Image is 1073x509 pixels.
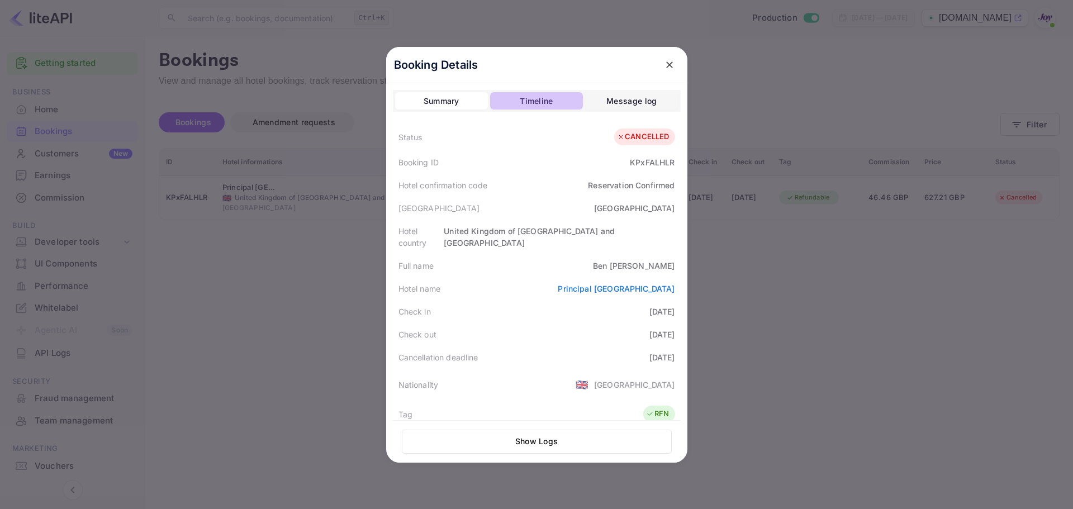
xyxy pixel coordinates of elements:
[630,156,675,168] div: KPxFALHLR
[398,202,480,214] div: [GEOGRAPHIC_DATA]
[588,179,675,191] div: Reservation Confirmed
[585,92,678,110] button: Message log
[398,351,478,363] div: Cancellation deadline
[593,260,675,272] div: Ben [PERSON_NAME]
[646,408,669,420] div: RFN
[398,379,439,391] div: Nationality
[649,351,675,363] div: [DATE]
[398,131,422,143] div: Status
[398,225,444,249] div: Hotel country
[649,329,675,340] div: [DATE]
[558,284,675,293] a: Principal [GEOGRAPHIC_DATA]
[594,202,675,214] div: [GEOGRAPHIC_DATA]
[394,56,478,73] p: Booking Details
[398,408,412,420] div: Tag
[395,92,488,110] button: Summary
[490,92,583,110] button: Timeline
[576,374,588,394] span: United States
[520,94,553,108] div: Timeline
[424,94,459,108] div: Summary
[398,306,431,317] div: Check in
[594,379,675,391] div: [GEOGRAPHIC_DATA]
[398,179,487,191] div: Hotel confirmation code
[617,131,669,142] div: CANCELLED
[398,329,436,340] div: Check out
[606,94,657,108] div: Message log
[398,156,439,168] div: Booking ID
[402,430,672,454] button: Show Logs
[444,225,675,249] div: United Kingdom of [GEOGRAPHIC_DATA] and [GEOGRAPHIC_DATA]
[398,283,441,294] div: Hotel name
[649,306,675,317] div: [DATE]
[398,260,434,272] div: Full name
[659,55,680,75] button: close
